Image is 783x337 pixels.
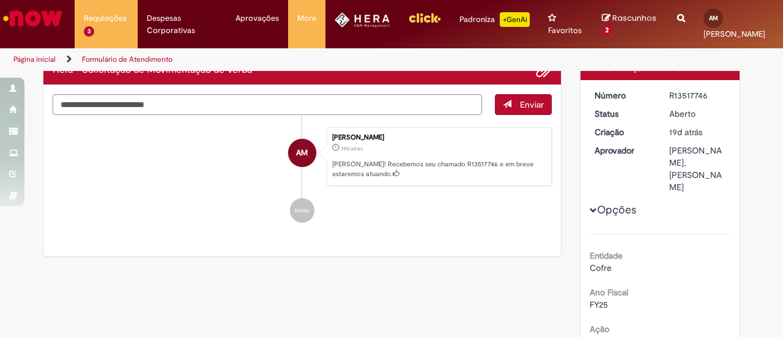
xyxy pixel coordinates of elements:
[520,99,544,110] span: Enviar
[536,62,552,78] button: Adicionar anexos
[296,138,308,168] span: AM
[84,12,127,24] span: Requisições
[602,25,613,36] span: 2
[332,160,545,179] p: [PERSON_NAME]! Recebemos seu chamado R13517746 e em breve estaremos atuando.
[459,12,530,27] div: Padroniza
[602,13,659,35] a: Rascunhos
[408,9,441,27] img: click_logo_yellow_360x200.png
[612,12,656,24] span: Rascunhos
[9,48,513,71] ul: Trilhas de página
[53,127,552,186] li: Ana Clara Moraes Manso
[236,12,279,24] span: Aprovações
[1,6,64,31] img: ServiceNow
[53,115,552,235] ul: Histórico de tíquete
[13,54,56,64] a: Página inicial
[82,54,173,64] a: Formulário de Atendimento
[147,12,217,37] span: Despesas Corporativas
[53,94,482,114] textarea: Digite sua mensagem aqui...
[669,108,726,120] div: Aberto
[669,89,726,102] div: R13517746
[709,14,718,22] span: AM
[341,145,363,152] time: 10/09/2025 18:39:54
[341,145,363,152] span: 19d atrás
[669,127,702,138] span: 19d atrás
[288,139,316,167] div: Ana Clara Moraes Manso
[548,24,582,37] span: Favoritos
[669,126,726,138] div: 10/09/2025 18:39:54
[495,94,552,115] button: Enviar
[590,262,612,273] span: Cofre
[332,134,545,141] div: [PERSON_NAME]
[585,126,661,138] dt: Criação
[669,127,702,138] time: 10/09/2025 18:39:54
[297,12,316,24] span: More
[585,108,661,120] dt: Status
[84,26,94,37] span: 3
[590,287,628,298] b: Ano Fiscal
[703,29,765,39] span: [PERSON_NAME]
[500,12,530,27] p: +GenAi
[590,299,608,310] span: FY25
[335,12,390,28] img: HeraLogo.png
[590,324,609,335] b: Ação
[590,250,623,261] b: Entidade
[585,144,661,157] dt: Aprovador
[669,144,726,193] div: [PERSON_NAME], [PERSON_NAME]
[585,89,661,102] dt: Número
